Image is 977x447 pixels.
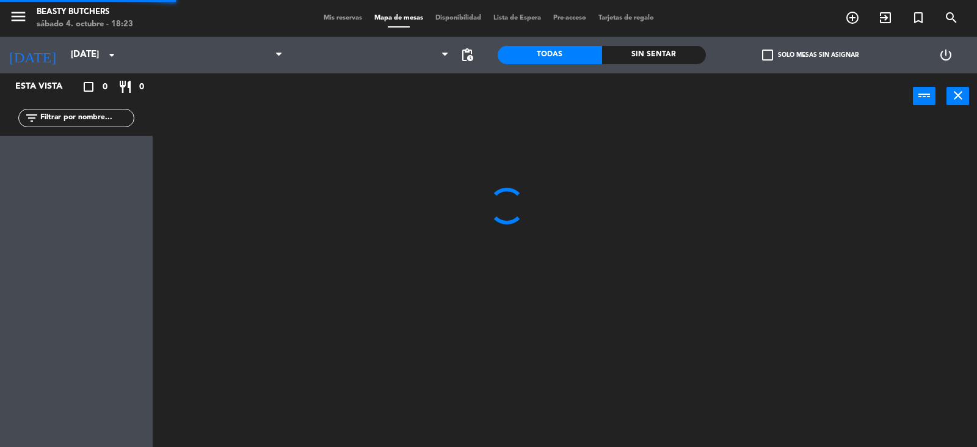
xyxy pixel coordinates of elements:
[913,87,935,105] button: power_input
[498,46,602,64] div: Todas
[951,88,965,103] i: close
[9,7,27,30] button: menu
[139,80,144,94] span: 0
[103,80,107,94] span: 0
[9,7,27,26] i: menu
[37,18,133,31] div: sábado 4. octubre - 18:23
[118,79,133,94] i: restaurant
[917,88,932,103] i: power_input
[24,111,39,125] i: filter_list
[460,48,474,62] span: pending_actions
[911,10,926,25] i: turned_in_not
[547,15,592,21] span: Pre-acceso
[878,10,893,25] i: exit_to_app
[939,48,953,62] i: power_settings_new
[37,6,133,18] div: Beasty Butchers
[104,48,119,62] i: arrow_drop_down
[762,50,859,61] label: Solo mesas sin asignar
[946,87,969,105] button: close
[368,15,429,21] span: Mapa de mesas
[6,79,88,94] div: Esta vista
[39,111,134,125] input: Filtrar por nombre...
[602,46,706,64] div: Sin sentar
[944,10,959,25] i: search
[592,15,660,21] span: Tarjetas de regalo
[429,15,487,21] span: Disponibilidad
[762,50,773,61] span: check_box_outline_blank
[81,79,96,94] i: crop_square
[845,10,860,25] i: add_circle_outline
[487,15,547,21] span: Lista de Espera
[318,15,368,21] span: Mis reservas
